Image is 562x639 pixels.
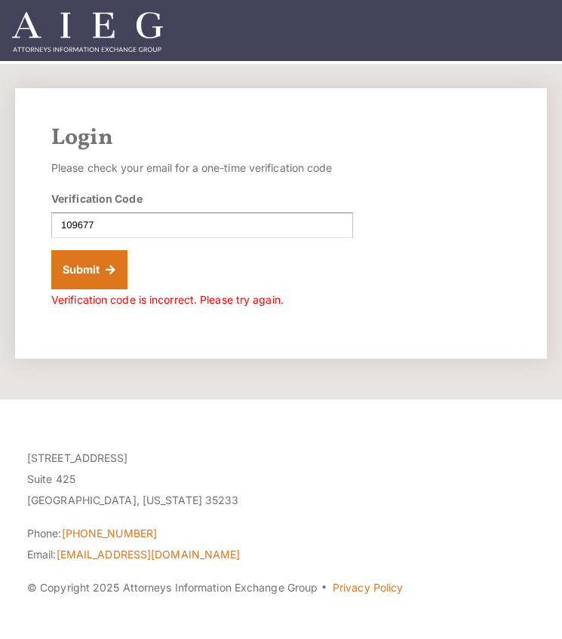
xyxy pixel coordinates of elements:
[27,577,535,598] p: © Copyright 2025 Attorneys Information Exchange Group
[27,448,535,511] p: [STREET_ADDRESS] Suite 425 [GEOGRAPHIC_DATA], [US_STATE] 35233
[51,157,353,179] p: Please check your email for a one-time verification code
[321,587,327,595] span: ·
[62,527,157,540] a: [PHONE_NUMBER]
[51,191,143,206] label: Verification Code
[51,250,127,289] button: Submit
[27,544,535,565] li: Email:
[51,124,511,151] h2: Login
[27,523,535,544] li: Phone:
[12,12,163,52] img: Attorneys Information Exchange Group
[57,548,241,561] a: [EMAIL_ADDRESS][DOMAIN_NAME]
[333,581,403,594] a: Privacy Policy
[51,293,284,306] span: Verification code is incorrect. Please try again.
